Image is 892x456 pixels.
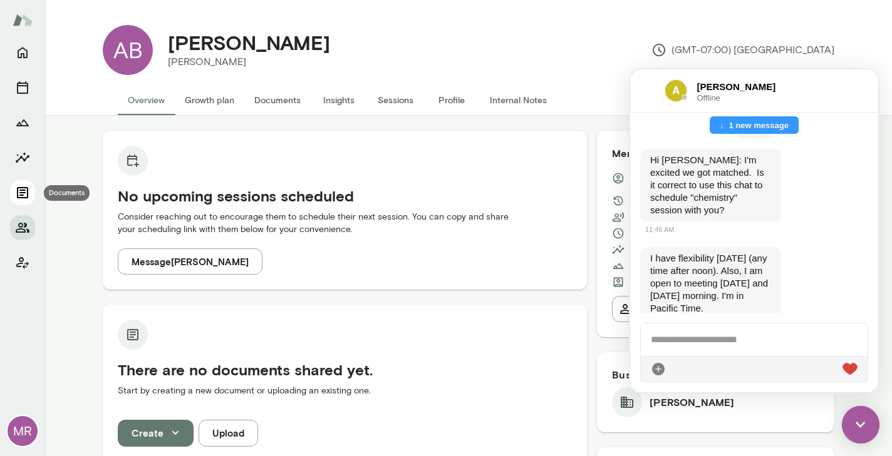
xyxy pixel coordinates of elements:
p: (GMT-07:00) [GEOGRAPHIC_DATA] [651,43,834,58]
span: Offline [67,24,166,33]
button: Documents [244,85,311,115]
span: 11:46 AM [15,156,44,164]
button: Members [10,215,35,240]
button: Insights [311,85,367,115]
button: Profile [423,85,480,115]
h6: Business Plan [612,367,819,382]
div: AB [103,25,153,75]
button: Growth plan [175,85,244,115]
button: Insights [10,145,35,170]
button: Internal Notes [480,85,557,115]
h5: No upcoming sessions scheduled [118,186,572,206]
img: heart [212,293,227,306]
h5: There are no documents shared yet. [118,360,572,380]
button: ↓ 1 new message [80,49,169,62]
p: Hi [PERSON_NAME]: I'm excited we got matched. Is it correct to use this chat to schedule "chemist... [20,84,141,147]
img: data:image/png;base64,iVBORw0KGgoAAAANSUhEUgAAAMgAAADICAYAAACtWK6eAAAAAXNSR0IArs4c6QAADe1JREFUeF7... [34,10,57,33]
div: Documents [44,185,90,201]
button: Documents [10,180,35,205]
span: ↓ [90,49,99,62]
p: I have flexibility [DATE] (any time after noon). Also, I am open to meeting [DATE] and [DATE] mor... [20,183,141,245]
img: Mento [13,8,33,32]
button: Sessions [367,85,423,115]
div: Attach [21,292,36,307]
button: Overview [118,85,175,115]
button: Sessions [10,75,35,100]
button: Client app [10,250,35,275]
h4: [PERSON_NAME] [168,31,330,54]
h6: [PERSON_NAME] [650,395,734,410]
p: Consider reaching out to encourage them to schedule their next session. You can copy and share yo... [118,211,572,236]
div: MR [8,416,38,446]
button: Home [10,40,35,65]
div: Live Reaction [212,292,227,307]
button: Upload [199,420,258,446]
div: Jump [80,47,169,64]
p: [PERSON_NAME] [168,54,330,69]
h6: Member Details [612,146,819,161]
button: Create [118,420,194,446]
button: Message[PERSON_NAME] [118,248,262,275]
button: Growth Plan [10,110,35,135]
h6: [PERSON_NAME] [67,11,166,24]
p: Start by creating a new document or uploading an existing one. [118,385,572,397]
